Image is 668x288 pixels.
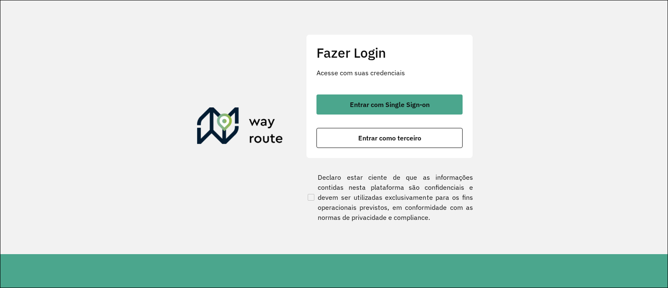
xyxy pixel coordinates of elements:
label: Declaro estar ciente de que as informações contidas nesta plataforma são confidenciais e devem se... [306,172,473,222]
button: button [316,128,463,148]
button: button [316,94,463,115]
span: Entrar como terceiro [358,135,421,141]
h2: Fazer Login [316,45,463,61]
img: Roteirizador AmbevTech [197,107,283,148]
span: Entrar com Single Sign-on [350,101,430,108]
p: Acesse com suas credenciais [316,68,463,78]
